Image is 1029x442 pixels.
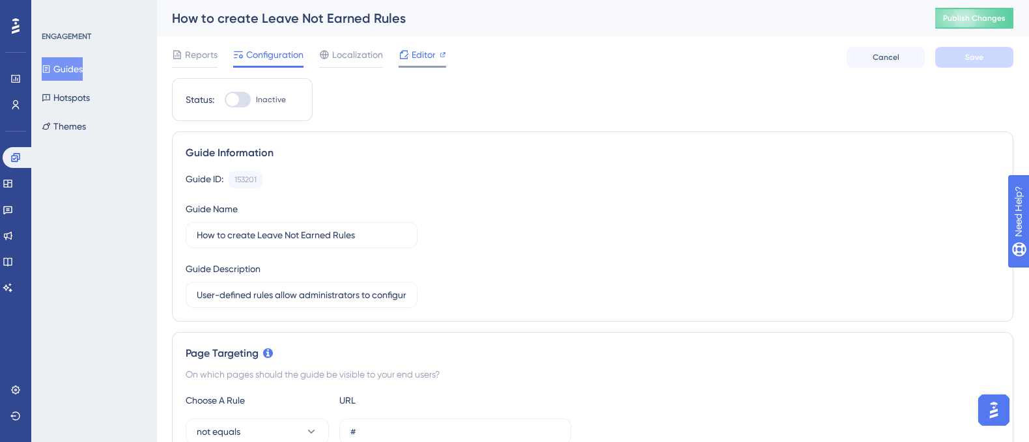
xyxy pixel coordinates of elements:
div: Guide ID: [186,171,223,188]
div: Guide Name [186,201,238,217]
span: Configuration [246,47,303,62]
span: Localization [332,47,383,62]
div: URL [339,393,483,408]
span: Editor [412,47,436,62]
span: Publish Changes [943,13,1006,23]
div: ENGAGEMENT [42,31,91,42]
input: yourwebsite.com/path [350,424,560,439]
span: Inactive [256,94,286,105]
button: Guides [42,57,83,81]
div: Choose A Rule [186,393,329,408]
div: 153201 [234,174,257,185]
div: How to create Leave Not Earned Rules [172,9,903,27]
span: Need Help? [31,3,81,19]
button: Cancel [847,47,925,68]
div: Status: [186,92,214,107]
button: Themes [42,115,86,138]
div: On which pages should the guide be visible to your end users? [186,366,1000,382]
span: Reports [185,47,218,62]
div: Guide Information [186,145,1000,161]
div: Guide Description [186,261,261,277]
span: Save [965,52,983,62]
iframe: UserGuiding AI Assistant Launcher [974,391,1013,430]
input: Type your Guide’s Name here [197,228,406,242]
div: Page Targeting [186,346,1000,361]
input: Type your Guide’s Description here [197,288,406,302]
button: Save [935,47,1013,68]
button: Publish Changes [935,8,1013,29]
span: not equals [197,424,240,439]
span: Cancel [873,52,899,62]
button: Hotspots [42,86,90,109]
